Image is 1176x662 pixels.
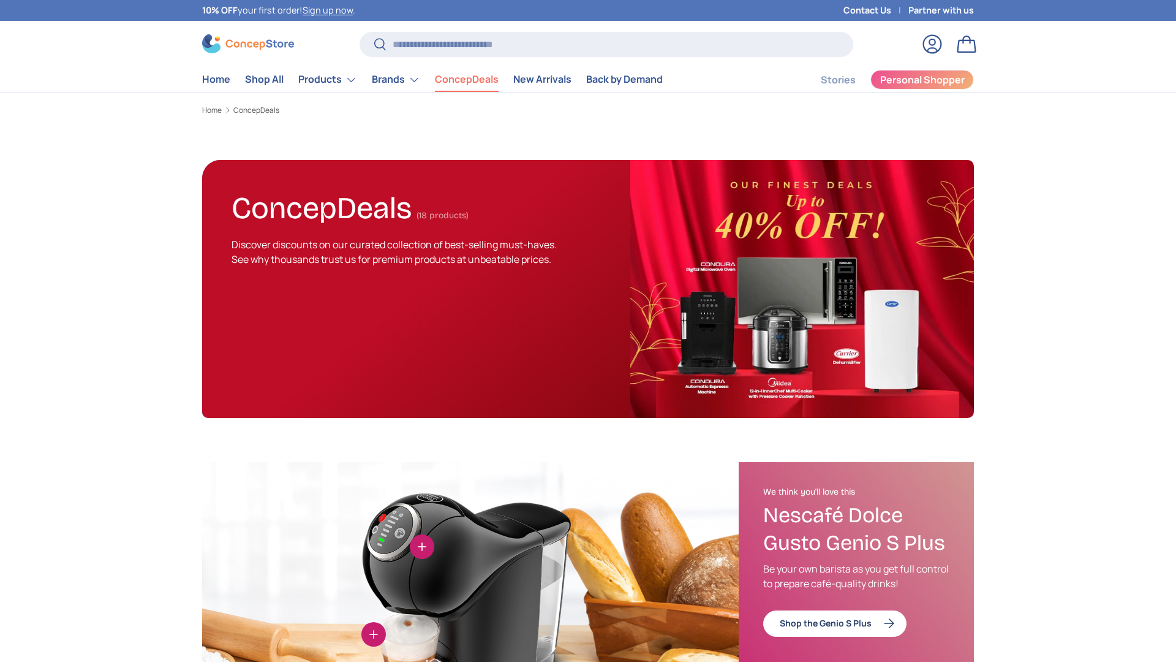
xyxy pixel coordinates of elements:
a: ConcepDeals [233,107,279,114]
img: ConcepDeals [630,160,974,418]
a: Partner with us [908,4,974,17]
h3: Nescafé Dolce Gusto Genio S Plus [763,502,949,557]
p: Be your own barista as you get full control to prepare café-quality drinks! [763,561,949,591]
a: Back by Demand [586,67,663,91]
h2: We think you'll love this [763,487,949,498]
a: Personal Shopper [870,70,974,89]
nav: Secondary [791,67,974,92]
p: your first order! . [202,4,355,17]
a: Home [202,107,222,114]
a: Stories [821,68,856,92]
a: Shop the Genio S Plus [763,611,907,637]
nav: Primary [202,67,663,92]
strong: 10% OFF [202,4,238,16]
img: ConcepStore [202,34,294,53]
summary: Brands [364,67,428,92]
a: Home [202,67,230,91]
a: Sign up now [303,4,353,16]
a: Products [298,67,357,92]
summary: Products [291,67,364,92]
a: Shop All [245,67,284,91]
a: Brands [372,67,420,92]
span: Personal Shopper [880,75,965,85]
span: (18 products) [417,210,469,221]
a: Contact Us [843,4,908,17]
span: Discover discounts on our curated collection of best-selling must-haves. See why thousands trust ... [232,238,557,266]
a: ConcepDeals [435,67,499,91]
nav: Breadcrumbs [202,105,974,116]
h1: ConcepDeals [232,185,412,226]
a: New Arrivals [513,67,571,91]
